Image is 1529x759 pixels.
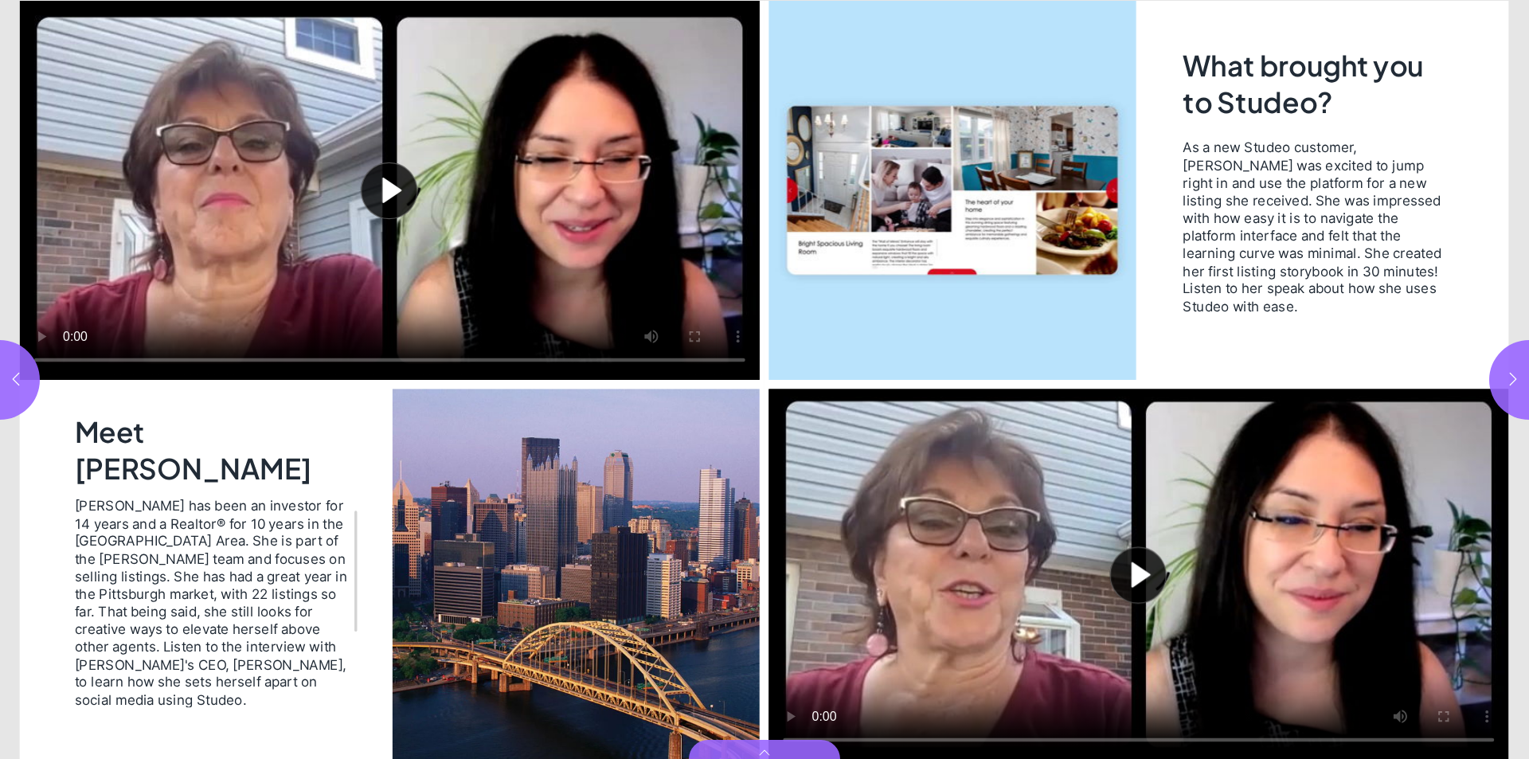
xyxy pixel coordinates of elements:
h2: Meet [PERSON_NAME] [75,413,354,483]
h2: What brought you to Studeo? [1183,47,1453,123]
span: As a new Studeo customer, [PERSON_NAME] was excited to jump right in and use the platform for a n... [1183,139,1449,315]
span: [PERSON_NAME] has been an investor for 14 years and a Realtor® for 10 years in the [GEOGRAPHIC_DA... [75,497,350,708]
